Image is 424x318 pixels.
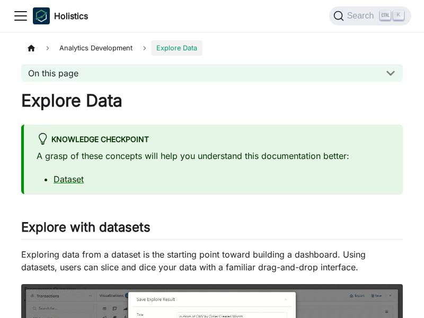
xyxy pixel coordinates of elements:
div: Knowledge Checkpoint [37,133,390,147]
a: HolisticsHolistics [33,7,88,24]
b: Holistics [54,10,88,22]
nav: Breadcrumbs [21,40,403,56]
kbd: K [393,11,404,20]
button: Toggle navigation bar [13,8,29,24]
p: A grasp of these concepts will help you understand this documentation better: [37,149,390,162]
span: Explore Data [151,40,202,56]
a: Home page [21,40,41,56]
button: Search (Ctrl+K) [329,6,411,25]
span: Analytics Development [54,40,138,56]
span: Search [344,11,381,21]
h1: Explore Data [21,90,403,111]
button: On this page [21,64,403,82]
img: Holistics [33,7,50,24]
a: Dataset [54,174,84,184]
h2: Explore with datasets [21,219,403,240]
p: Exploring data from a dataset is the starting point toward building a dashboard. Using datasets, ... [21,248,403,273]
